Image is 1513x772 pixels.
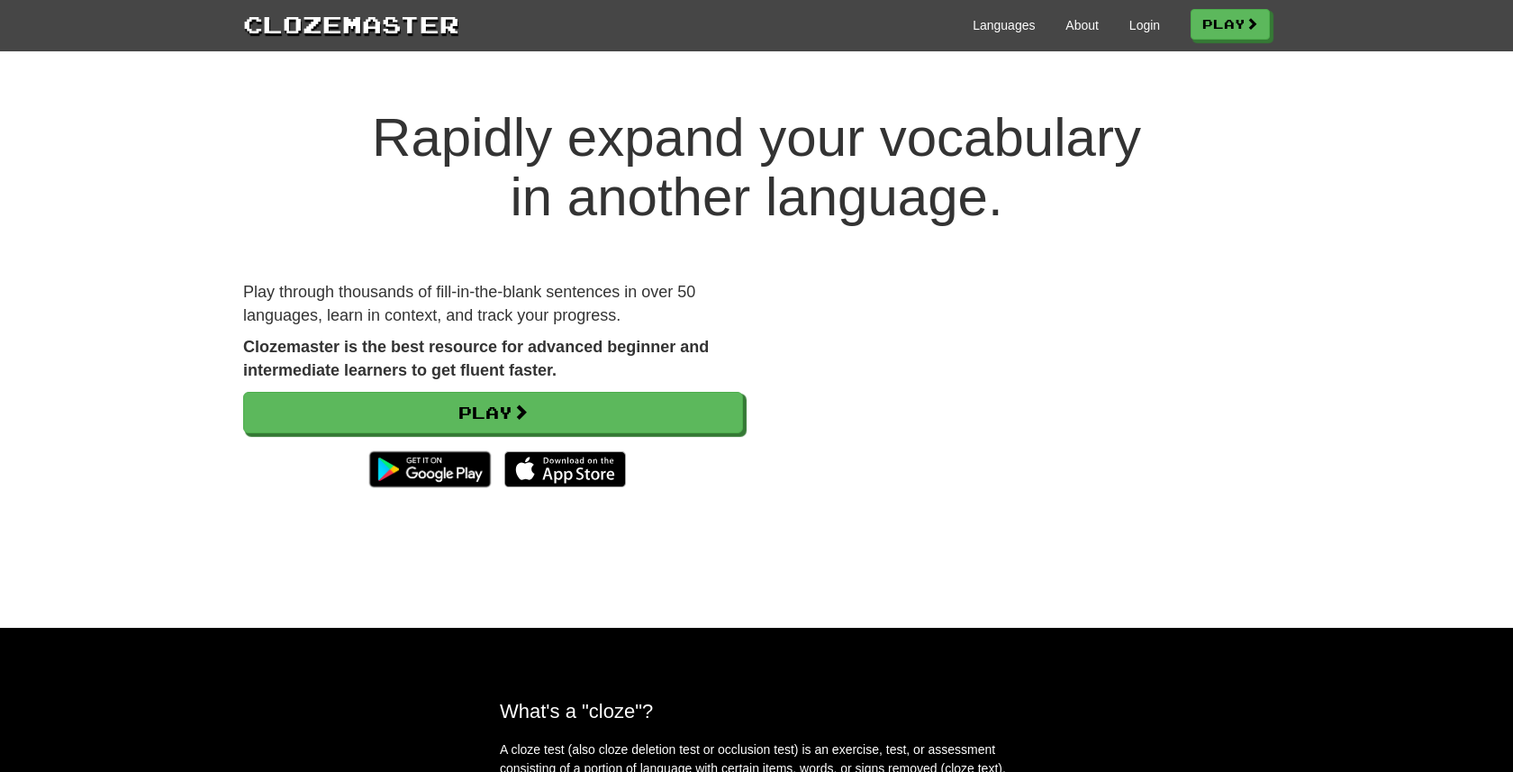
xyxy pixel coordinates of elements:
[360,442,500,496] img: Get it on Google Play
[243,281,743,327] p: Play through thousands of fill-in-the-blank sentences in over 50 languages, learn in context, and...
[1191,9,1270,40] a: Play
[1065,16,1099,34] a: About
[973,16,1035,34] a: Languages
[243,392,743,433] a: Play
[243,338,709,379] strong: Clozemaster is the best resource for advanced beginner and intermediate learners to get fluent fa...
[1129,16,1160,34] a: Login
[500,700,1013,722] h2: What's a "cloze"?
[504,451,626,487] img: Download_on_the_App_Store_Badge_US-UK_135x40-25178aeef6eb6b83b96f5f2d004eda3bffbb37122de64afbaef7...
[243,7,459,41] a: Clozemaster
